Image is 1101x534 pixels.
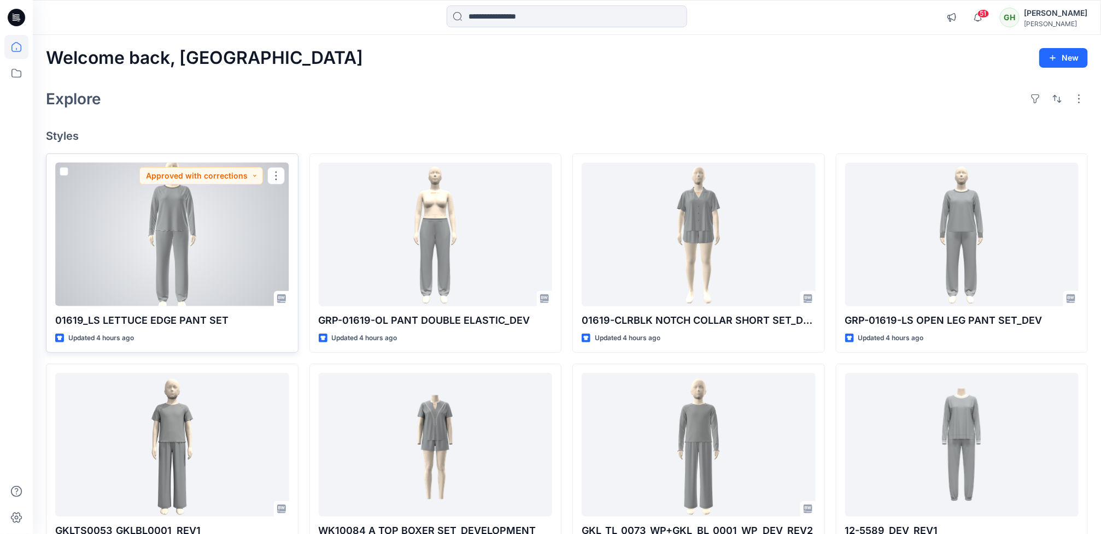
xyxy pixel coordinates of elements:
[68,333,134,344] p: Updated 4 hours ago
[55,313,289,328] p: 01619_LS LETTUCE EDGE PANT SET
[595,333,660,344] p: Updated 4 hours ago
[1000,8,1020,27] div: GH
[46,90,101,108] h2: Explore
[46,48,363,68] h2: Welcome back, [GEOGRAPHIC_DATA]
[319,313,553,328] p: GRP-01619-OL PANT DOUBLE ELASTIC_DEV
[845,313,1079,328] p: GRP-01619-LS OPEN LEG PANT SET_DEV
[582,313,816,328] p: 01619-CLRBLK NOTCH COLLAR SHORT SET_DEVELOPMENT
[582,373,816,517] a: GKL_TL_0073_WP+GKL_BL_0001_WP_DEV_REV2
[55,373,289,517] a: GKLTS0053_GKLBL0001_REV1
[845,373,1079,517] a: 12-5589_DEV_REV1
[332,333,397,344] p: Updated 4 hours ago
[977,9,989,18] span: 51
[319,163,553,306] a: GRP-01619-OL PANT DOUBLE ELASTIC_DEV
[582,163,816,306] a: 01619-CLRBLK NOTCH COLLAR SHORT SET_DEVELOPMENT
[46,129,1088,143] h4: Styles
[1024,7,1087,20] div: [PERSON_NAME]
[1024,20,1087,28] div: [PERSON_NAME]
[858,333,924,344] p: Updated 4 hours ago
[319,373,553,517] a: WK10084 A TOP BOXER SET_DEVELOPMENT
[55,163,289,306] a: 01619_LS LETTUCE EDGE PANT SET
[845,163,1079,306] a: GRP-01619-LS OPEN LEG PANT SET_DEV
[1039,48,1088,68] button: New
